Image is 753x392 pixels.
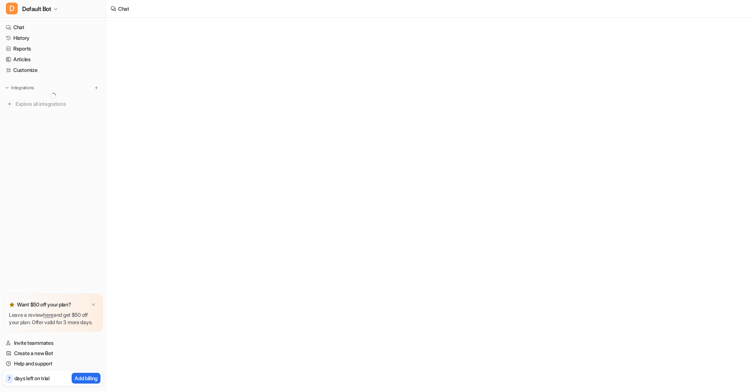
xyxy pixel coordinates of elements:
button: Add billing [72,373,100,384]
p: days left on trial [14,374,49,382]
img: menu_add.svg [94,85,99,90]
p: Add billing [75,374,97,382]
span: D [6,3,18,14]
a: Reports [3,44,103,54]
div: Chat [118,5,129,13]
img: x [91,302,96,307]
a: Explore all integrations [3,99,103,109]
p: Integrations [11,85,34,91]
span: Explore all integrations [16,98,100,110]
a: Articles [3,54,103,65]
span: Default Bot [22,4,51,14]
p: Want $50 off your plan? [17,301,71,308]
button: Integrations [3,84,36,91]
p: Leave a review and get $50 off your plan. Offer valid for 3 more days. [9,311,97,326]
img: star [9,302,15,308]
img: explore all integrations [6,100,13,108]
p: 7 [8,375,10,382]
a: Help and support [3,358,103,369]
a: Create a new Bot [3,348,103,358]
a: Customize [3,65,103,75]
a: Chat [3,22,103,32]
a: here [43,312,54,318]
a: History [3,33,103,43]
a: Invite teammates [3,338,103,348]
img: expand menu [4,85,10,90]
